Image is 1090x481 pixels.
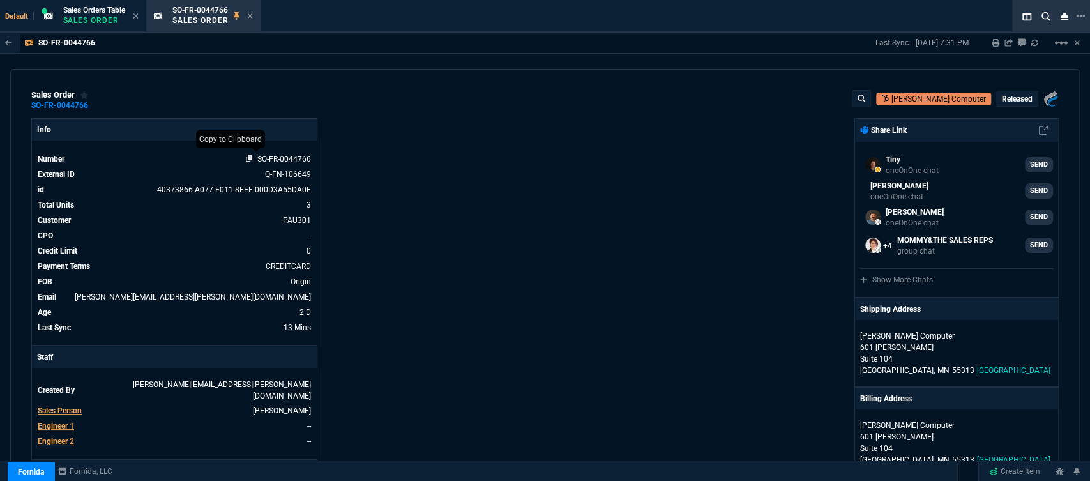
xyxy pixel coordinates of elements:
span: [GEOGRAPHIC_DATA], [860,455,935,464]
a: SEND [1025,157,1053,172]
p: oneOnOne chat [870,192,928,202]
span: Sales Orders Table [63,6,125,15]
p: Staff [32,346,317,368]
span: 8/11/25 => 7:00 PM [299,308,311,317]
tr: undefined [37,404,312,417]
tr: 8/11/25 => 7:00 PM [37,306,312,319]
p: Billing Address [860,393,912,404]
a: carlos.ocampo@fornida.com [860,204,1053,230]
a: SEND [1025,210,1053,225]
span: See Marketplace Order [157,185,311,194]
span: 0 [307,247,311,256]
a: SEND [1025,183,1053,199]
tr: undefined [37,199,312,211]
nx-icon: Back to Table [5,38,12,47]
p: oneOnOne chat [886,218,944,228]
nx-icon: Close Tab [133,11,139,22]
span: External ID [38,170,75,179]
p: [PERSON_NAME] Computer [860,330,983,342]
span: -- [307,422,311,431]
span: -- [307,437,311,446]
p: Suite 104 [860,353,1053,365]
span: Payment Terms [38,262,90,271]
tr: See Marketplace Order [37,153,312,165]
tr: undefined [37,275,312,288]
span: 55313 [952,455,974,464]
nx-icon: Open New Tab [1076,10,1085,22]
p: Shipping Address [860,303,921,315]
p: Info [32,119,317,141]
span: [GEOGRAPHIC_DATA], [860,366,935,375]
span: Last Sync [38,323,71,332]
span: 3 [307,201,311,210]
span: 8/13/25 => 7:31 PM [284,323,311,332]
span: [GEOGRAPHIC_DATA] [977,455,1050,464]
tr: undefined [37,214,312,227]
span: [GEOGRAPHIC_DATA] [977,366,1050,375]
a: SEND [1025,238,1053,253]
span: steve@paumen.com [75,293,311,302]
a: ryan.neptune@fornida.com [860,152,1053,178]
a: mike.drumm@velasea.com [860,180,1053,202]
a: See Marketplace Order [265,170,311,179]
mat-icon: Example home icon [1054,35,1069,50]
span: Total Units [38,201,74,210]
span: Email [38,293,56,302]
tr: undefined [37,245,312,257]
p: [PERSON_NAME] Computer [891,93,986,105]
p: Sales Order [63,15,125,26]
span: 55313 [952,366,974,375]
p: SO-FR-0044766 [38,38,95,48]
a: PAU301 [283,216,311,225]
p: [PERSON_NAME] Computer [860,420,983,431]
span: id [38,185,44,194]
span: See Marketplace Order [257,155,311,164]
span: Age [38,308,51,317]
p: [PERSON_NAME] [870,180,928,192]
span: Created By [38,386,75,395]
p: [PERSON_NAME] [886,206,944,218]
p: MOMMY&THE SALES REPS [897,234,993,246]
p: Sales Order [172,15,229,26]
span: MN [937,366,950,375]
tr: See Marketplace Order [37,183,312,196]
nx-icon: Split Panels [1017,9,1036,24]
div: sales order [31,90,89,100]
a: Show More Chats [860,275,933,284]
tr: 8/13/25 => 7:31 PM [37,321,312,334]
p: Last Sync: [875,38,916,48]
span: Credit Limit [38,247,77,256]
p: oneOnOne chat [886,165,939,176]
span: Number [38,155,64,164]
a: Hide Workbench [1074,38,1080,48]
span: CREDITCARD [266,262,311,271]
tr: undefined [37,260,312,273]
span: Default [5,12,34,20]
nx-icon: Close Tab [247,11,253,22]
span: CPO [38,231,53,240]
p: Tiny [886,154,939,165]
a: Open Customer in hubSpot [876,93,991,105]
a: seti.shadab@fornida.com,alicia.bostic@fornida.com,sarah.costa@fornida.com,Brian.Over@fornida.com,... [860,233,1053,258]
p: 601 [PERSON_NAME] [860,431,1053,443]
p: [DATE] 7:31 PM [916,38,969,48]
span: Customer [38,216,71,225]
div: Add to Watchlist [80,90,89,100]
tr: undefined [37,378,312,402]
a: -- [307,231,311,240]
a: Create Item [984,462,1045,481]
span: MN [937,455,950,464]
p: Share Link [860,125,907,136]
a: SO-FR-0044766 [31,105,88,107]
tr: undefined [37,229,312,242]
span: SO-FR-0044766 [172,6,228,15]
span: FOB [38,277,52,286]
nx-icon: Close Workbench [1056,9,1073,24]
span: ROSS [253,406,311,415]
a: msbcCompanyName [54,466,116,477]
p: Suite 104 [860,443,1053,454]
p: 601 [PERSON_NAME] [860,342,1053,353]
tr: See Marketplace Order [37,168,312,181]
p: group chat [897,246,993,256]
